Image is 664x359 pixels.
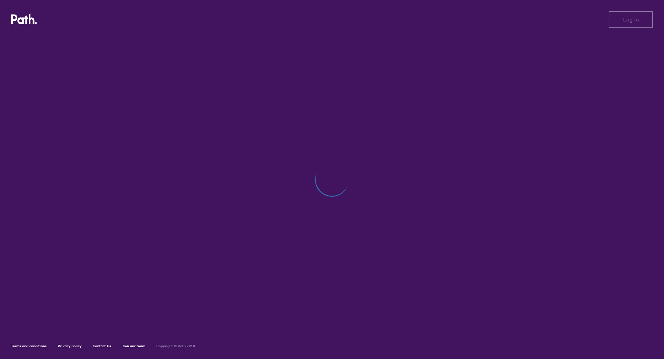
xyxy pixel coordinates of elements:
[11,344,47,348] a: Terms and conditions
[93,344,111,348] a: Contact Us
[156,344,195,348] h6: Copyright © Path 2018
[122,344,145,348] a: Join our team
[609,11,653,28] button: Log in
[58,344,82,348] a: Privacy policy
[623,16,639,22] span: Log in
